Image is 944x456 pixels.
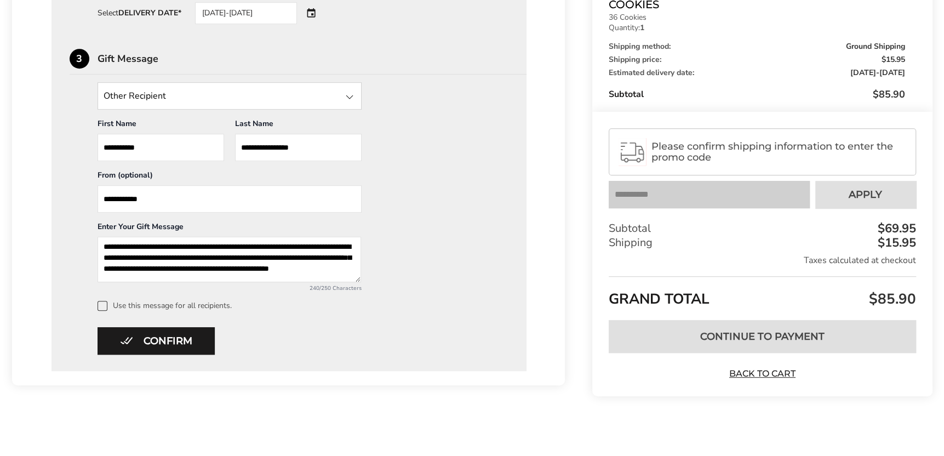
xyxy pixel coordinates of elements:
div: $15.95 [875,237,916,249]
div: 3 [70,49,89,69]
button: Apply [815,181,916,208]
span: $85.90 [873,88,905,101]
div: First Name [98,118,224,134]
p: Quantity: [609,24,905,32]
div: Gift Message [98,54,527,64]
div: Taxes calculated at checkout [609,254,916,266]
strong: DELIVERY DATE* [118,8,181,18]
div: 240/250 Characters [98,284,362,292]
input: First Name [98,134,224,161]
span: Apply [849,190,882,200]
input: Last Name [235,134,362,161]
input: State [98,82,362,110]
button: Confirm button [98,327,215,355]
span: Please confirm shipping information to enter the promo code [651,141,906,163]
div: Subtotal [609,221,916,236]
input: From [98,185,362,213]
div: Shipping [609,236,916,250]
span: $85.90 [866,289,916,309]
div: [DATE]-[DATE] [195,2,297,24]
div: GRAND TOTAL [609,276,916,312]
button: Continue to Payment [609,320,916,353]
span: - [850,69,905,77]
div: From (optional) [98,170,362,185]
div: Last Name [235,118,362,134]
span: [DATE] [879,67,905,78]
span: [DATE] [850,67,876,78]
div: Shipping method: [609,43,905,50]
textarea: Add a message [98,237,362,282]
div: Estimated delivery date: [609,69,905,77]
p: 36 Cookies [609,14,905,21]
div: $69.95 [875,223,916,235]
div: Enter Your Gift Message [98,221,362,237]
div: Select [98,9,181,17]
a: Back to Cart [724,368,800,380]
div: Shipping price: [609,56,905,64]
label: Use this message for all recipients. [98,301,509,311]
strong: 1 [640,22,644,33]
div: Subtotal [609,88,905,101]
span: $15.95 [882,56,905,64]
span: Ground Shipping [846,43,905,50]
